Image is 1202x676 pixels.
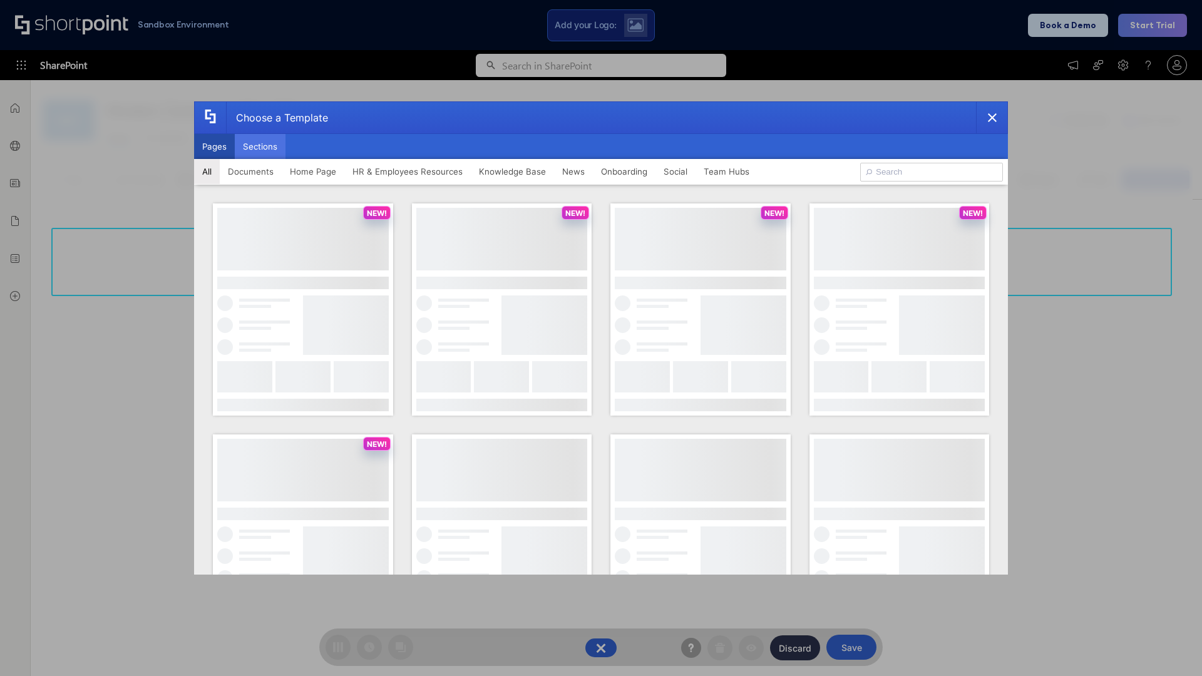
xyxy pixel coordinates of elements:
[696,159,758,184] button: Team Hubs
[1139,616,1202,676] iframe: Chat Widget
[367,208,387,218] p: NEW!
[344,159,471,184] button: HR & Employees Resources
[367,439,387,449] p: NEW!
[963,208,983,218] p: NEW!
[565,208,585,218] p: NEW!
[282,159,344,184] button: Home Page
[235,134,285,159] button: Sections
[194,134,235,159] button: Pages
[194,101,1008,575] div: template selector
[593,159,655,184] button: Onboarding
[860,163,1003,182] input: Search
[194,159,220,184] button: All
[226,102,328,133] div: Choose a Template
[554,159,593,184] button: News
[655,159,696,184] button: Social
[471,159,554,184] button: Knowledge Base
[764,208,784,218] p: NEW!
[220,159,282,184] button: Documents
